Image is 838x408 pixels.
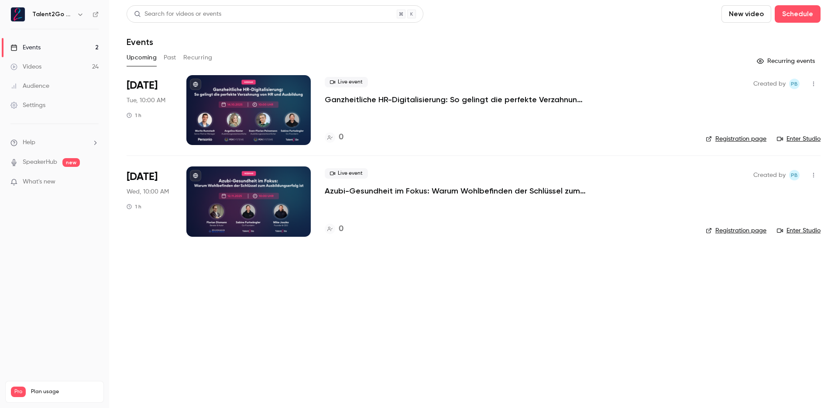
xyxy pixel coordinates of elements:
[10,138,99,147] li: help-dropdown-opener
[325,94,587,105] a: Ganzheitliche HR-Digitalisierung: So gelingt die perfekte Verzahnung von HR und Ausbildung mit Pe...
[31,388,98,395] span: Plan usage
[753,54,821,68] button: Recurring events
[127,187,169,196] span: Wed, 10:00 AM
[127,96,165,105] span: Tue, 10:00 AM
[23,138,35,147] span: Help
[62,158,80,167] span: new
[127,37,153,47] h1: Events
[789,170,800,180] span: Pascal Blot
[706,226,766,235] a: Registration page
[791,79,798,89] span: PB
[127,112,141,119] div: 1 h
[127,75,172,145] div: Oct 14 Tue, 10:00 AM (Europe/Berlin)
[791,170,798,180] span: PB
[127,166,172,236] div: Nov 12 Wed, 10:00 AM (Europe/Berlin)
[339,223,343,235] h4: 0
[127,170,158,184] span: [DATE]
[339,131,343,143] h4: 0
[23,177,55,187] span: What's new
[127,203,141,210] div: 1 h
[706,135,766,143] a: Registration page
[753,170,786,180] span: Created by
[127,79,158,93] span: [DATE]
[127,51,157,65] button: Upcoming
[753,79,786,89] span: Created by
[164,51,176,65] button: Past
[325,77,368,87] span: Live event
[325,131,343,143] a: 0
[23,158,57,167] a: SpeakerHub
[325,223,343,235] a: 0
[721,5,771,23] button: New video
[11,387,26,397] span: Pro
[10,43,41,52] div: Events
[325,168,368,179] span: Live event
[183,51,213,65] button: Recurring
[777,226,821,235] a: Enter Studio
[11,7,25,21] img: Talent2Go GmbH
[10,82,49,90] div: Audience
[10,101,45,110] div: Settings
[775,5,821,23] button: Schedule
[134,10,221,19] div: Search for videos or events
[789,79,800,89] span: Pascal Blot
[325,186,587,196] a: Azubi-Gesundheit im Fokus: Warum Wohlbefinden der Schlüssel zum Ausbildungserfolg ist 💚
[10,62,41,71] div: Videos
[777,135,821,143] a: Enter Studio
[32,10,73,19] h6: Talent2Go GmbH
